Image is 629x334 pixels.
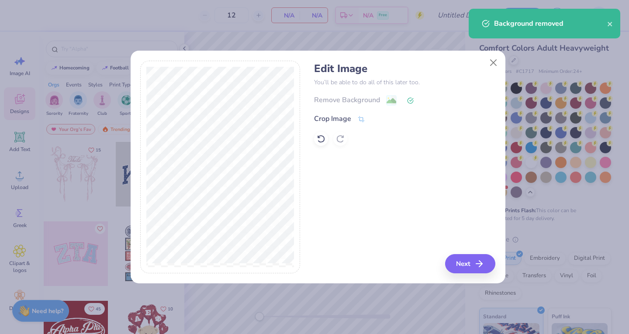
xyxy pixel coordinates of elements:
[485,55,501,71] button: Close
[445,254,495,273] button: Next
[314,62,495,75] h4: Edit Image
[607,18,613,29] button: close
[494,18,607,29] div: Background removed
[314,78,495,87] p: You’ll be able to do all of this later too.
[314,114,351,124] div: Crop Image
